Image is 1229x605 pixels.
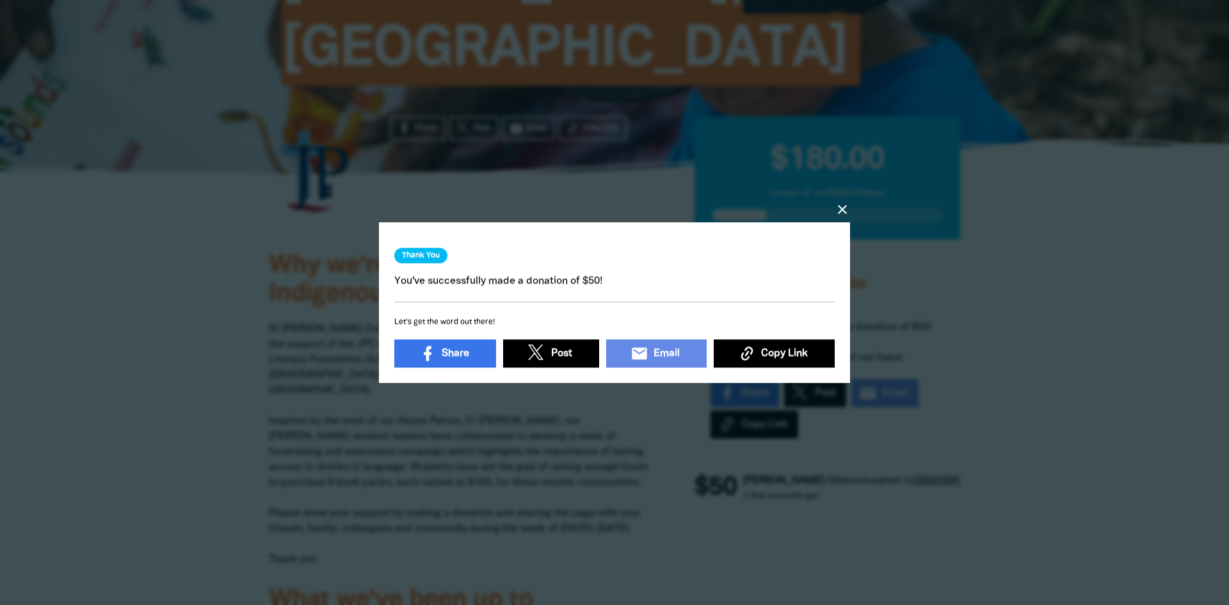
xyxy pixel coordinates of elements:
[714,339,835,367] button: Copy Link
[394,315,835,329] h6: Let's get the word out there!
[835,202,850,217] button: close
[551,346,572,361] span: Post
[394,248,447,263] h3: Thank You
[394,339,496,367] a: Share
[503,339,599,367] a: Post
[606,339,707,367] a: emailEmail
[394,273,835,289] p: You've successfully made a donation of $50!
[654,346,680,361] span: Email
[631,344,648,362] i: email
[442,346,469,361] span: Share
[761,346,808,361] span: Copy Link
